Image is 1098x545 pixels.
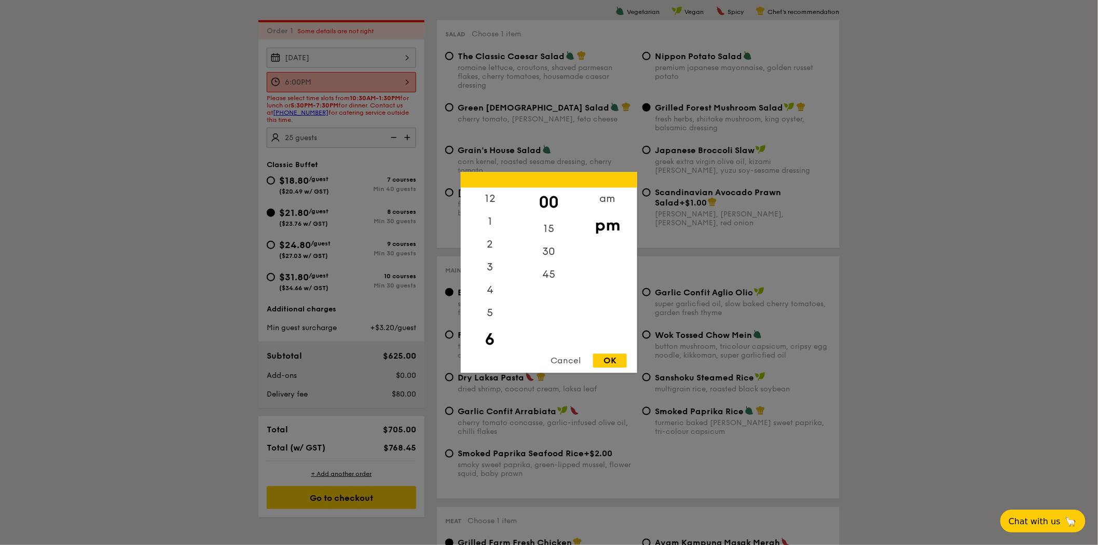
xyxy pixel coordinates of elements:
button: Chat with us🦙 [1000,510,1086,533]
div: am [578,188,637,211]
div: Cancel [540,354,591,368]
div: 6 [461,325,519,355]
div: 00 [519,188,578,218]
div: pm [578,211,637,241]
div: 2 [461,234,519,256]
div: 1 [461,211,519,234]
span: Chat with us [1009,516,1061,526]
div: OK [593,354,627,368]
div: 30 [519,241,578,264]
span: 🦙 [1065,515,1077,527]
div: 12 [461,188,519,211]
div: 5 [461,302,519,325]
div: 15 [519,218,578,241]
div: 3 [461,256,519,279]
div: 4 [461,279,519,302]
div: 45 [519,264,578,287]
